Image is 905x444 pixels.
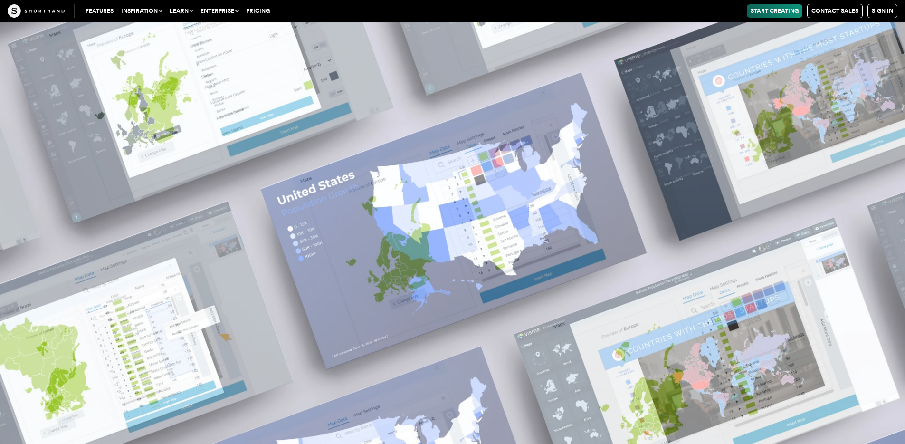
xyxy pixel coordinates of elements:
a: Sign in [867,4,897,18]
a: Contact Sales [807,4,863,18]
a: Pricing [242,4,274,18]
button: Inspiration [117,4,166,18]
button: Enterprise [197,4,242,18]
img: The Craft [8,4,65,18]
button: Learn [166,4,197,18]
a: Start Creating [747,4,802,18]
a: Features [82,4,117,18]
